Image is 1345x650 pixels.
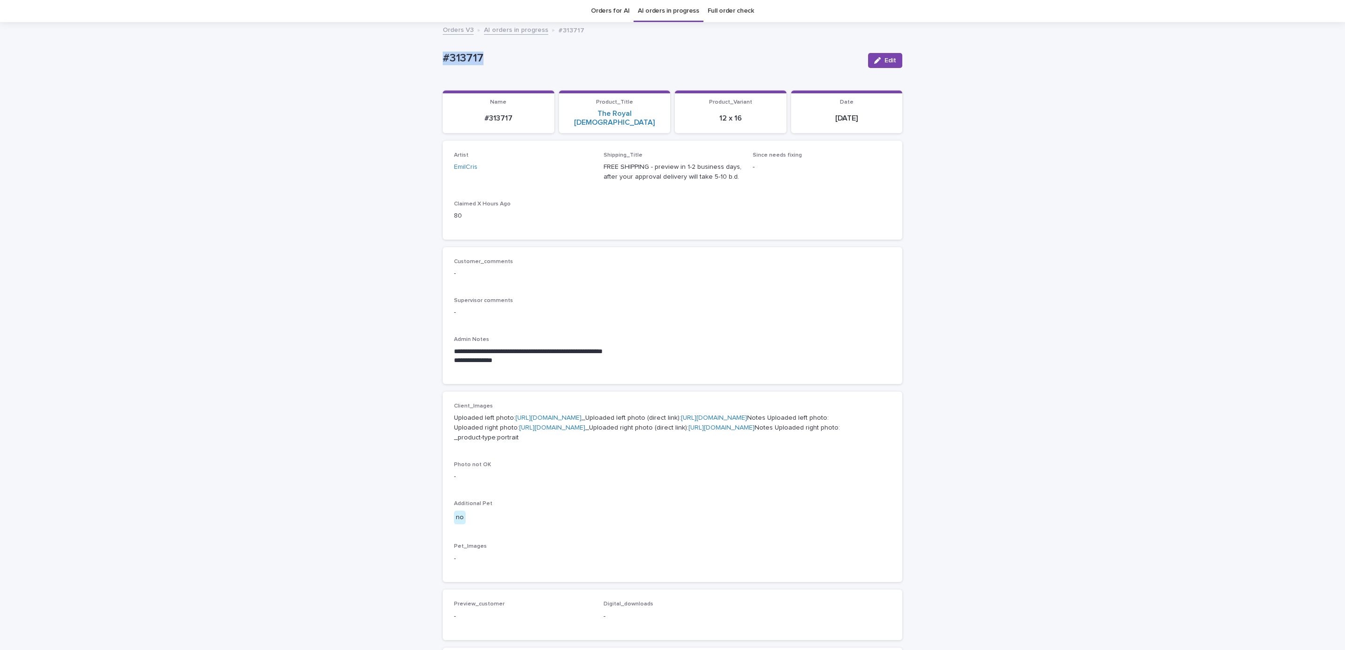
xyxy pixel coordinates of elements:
[680,114,781,123] p: 12 x 16
[681,415,747,421] a: [URL][DOMAIN_NAME]
[443,52,861,65] p: #313717
[454,501,492,506] span: Additional Pet
[604,601,653,607] span: Digital_downloads
[454,337,489,342] span: Admin Notes
[753,162,891,172] p: -
[454,298,513,303] span: Supervisor comments
[454,511,466,524] div: no
[443,24,474,35] a: Orders V3
[604,612,742,621] p: -
[454,269,891,279] p: -
[454,413,891,442] p: Uploaded left photo: _Uploaded left photo (direct link): Notes Uploaded left photo: Uploaded righ...
[596,99,633,105] span: Product_Title
[604,152,642,158] span: Shipping_Title
[454,152,468,158] span: Artist
[519,424,585,431] a: [URL][DOMAIN_NAME]
[884,57,896,64] span: Edit
[565,109,665,127] a: The Royal [DEMOGRAPHIC_DATA]
[454,403,493,409] span: Client_Images
[515,415,582,421] a: [URL][DOMAIN_NAME]
[840,99,854,105] span: Date
[454,544,487,549] span: Pet_Images
[454,259,513,265] span: Customer_comments
[490,99,506,105] span: Name
[454,462,491,468] span: Photo not OK
[454,211,592,221] p: 80
[604,162,742,182] p: FREE SHIPPING - preview in 1-2 business days, after your approval delivery will take 5-10 b.d.
[454,308,891,317] p: -
[484,24,548,35] a: AI orders in progress
[559,24,584,35] p: #313717
[868,53,902,68] button: Edit
[753,152,802,158] span: Since needs fixing
[688,424,755,431] a: [URL][DOMAIN_NAME]
[454,162,477,172] a: EmilCris
[709,99,752,105] span: Product_Variant
[454,601,505,607] span: Preview_customer
[448,114,549,123] p: #313717
[454,201,511,207] span: Claimed X Hours Ago
[797,114,897,123] p: [DATE]
[454,472,891,482] p: -
[454,612,592,621] p: -
[454,554,891,564] p: -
